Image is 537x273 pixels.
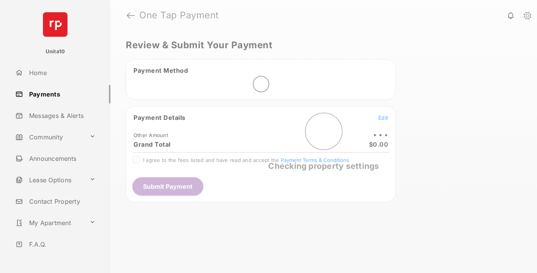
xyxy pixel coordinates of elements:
[12,106,110,125] a: Messages & Alerts
[12,64,110,82] a: Home
[12,149,110,168] a: Announcements
[46,48,65,56] p: Unita10
[12,128,86,146] a: Community
[43,12,68,37] img: svg+xml;base64,PHN2ZyB4bWxucz0iaHR0cDovL3d3dy53My5vcmcvMjAwMC9zdmciIHdpZHRoPSI2NCIgaGVpZ2h0PSI2NC...
[12,235,110,253] a: F.A.Q.
[268,161,379,171] span: Checking property settings
[12,171,86,189] a: Lease Options
[12,192,110,211] a: Contact Property
[12,214,86,232] a: My Apartment
[12,85,110,103] a: Payments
